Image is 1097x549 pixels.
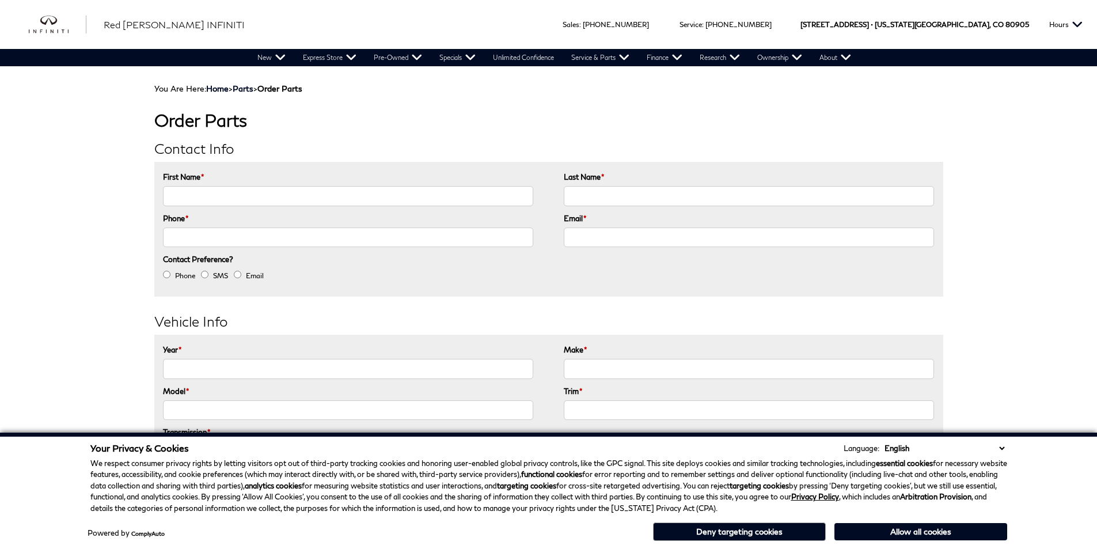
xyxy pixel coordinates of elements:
[680,20,702,29] span: Service
[876,459,933,468] strong: essential cookies
[900,492,971,501] strong: Arbitration Provision
[163,212,188,225] label: Phone
[521,470,582,479] strong: functional cookies
[564,171,604,183] label: Last Name
[583,20,649,29] a: [PHONE_NUMBER]
[564,212,586,225] label: Email
[163,343,181,356] label: Year
[431,49,484,66] a: Specials
[154,84,943,93] div: Breadcrumbs
[579,20,581,29] span: :
[246,270,264,282] label: Email
[882,442,1007,454] select: Language Select
[564,343,587,356] label: Make
[29,16,86,34] a: infiniti
[206,84,302,93] span: >
[563,20,579,29] span: Sales
[163,253,233,266] label: Contact Preference?
[705,20,772,29] a: [PHONE_NUMBER]
[800,20,1029,29] a: [STREET_ADDRESS] • [US_STATE][GEOGRAPHIC_DATA], CO 80905
[730,481,789,490] strong: targeting cookies
[294,49,365,66] a: Express Store
[233,84,253,93] a: Parts
[257,84,302,93] strong: Order Parts
[844,445,879,452] div: Language:
[638,49,691,66] a: Finance
[154,84,302,93] span: You Are Here:
[497,481,556,490] strong: targeting cookies
[484,49,563,66] a: Unlimited Confidence
[154,141,943,156] h2: Contact Info
[163,385,189,397] label: Model
[163,171,204,183] label: First Name
[90,442,189,453] span: Your Privacy & Cookies
[702,20,704,29] span: :
[154,111,943,130] h1: Order Parts
[88,529,165,537] div: Powered by
[163,426,210,438] label: Transmission
[206,84,229,93] a: Home
[811,49,860,66] a: About
[563,49,638,66] a: Service & Parts
[249,49,860,66] nav: Main Navigation
[249,49,294,66] a: New
[245,481,302,490] strong: analytics cookies
[131,530,165,537] a: ComplyAuto
[233,84,302,93] span: >
[175,270,195,282] label: Phone
[791,492,839,501] a: Privacy Policy
[834,523,1007,540] button: Allow all cookies
[213,270,228,282] label: SMS
[154,314,943,329] h2: Vehicle Info
[653,523,826,541] button: Deny targeting cookies
[749,49,811,66] a: Ownership
[564,385,582,397] label: Trim
[90,458,1007,514] p: We respect consumer privacy rights by letting visitors opt out of third-party tracking cookies an...
[365,49,431,66] a: Pre-Owned
[104,19,245,30] span: Red [PERSON_NAME] INFINITI
[104,18,245,32] a: Red [PERSON_NAME] INFINITI
[691,49,749,66] a: Research
[29,16,86,34] img: INFINITI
